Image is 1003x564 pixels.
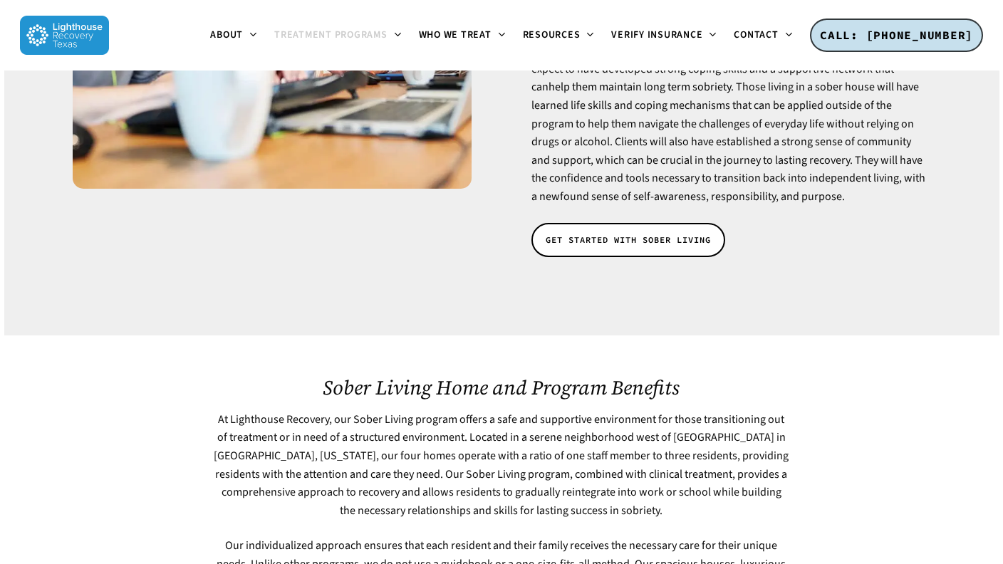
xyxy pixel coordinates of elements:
p: At Lighthouse Recovery, our Sober Living program offers a safe and supportive environment for tho... [213,411,790,538]
span: Who We Treat [419,28,492,42]
span: Treatment Programs [274,28,388,42]
span: Verify Insurance [611,28,702,42]
a: Who We Treat [410,30,514,41]
img: Lighthouse Recovery Texas [20,16,109,55]
a: help them maintain long term sobriety [549,79,731,95]
a: Resources [514,30,603,41]
a: Contact [725,30,801,41]
p: After completing the Sober Living Program in [GEOGRAPHIC_DATA], clients can expect to have develo... [531,42,930,206]
span: Contact [734,28,778,42]
a: About [202,30,266,41]
h2: Sober Living Home and Program Benefits [213,376,790,399]
a: Verify Insurance [603,30,725,41]
a: CALL: [PHONE_NUMBER] [810,19,983,53]
span: GET STARTED WITH SOBER LIVING [546,233,711,247]
a: GET STARTED WITH SOBER LIVING [531,223,725,257]
span: CALL: [PHONE_NUMBER] [820,28,973,42]
span: Resources [523,28,581,42]
a: Treatment Programs [266,30,410,41]
span: About [210,28,243,42]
